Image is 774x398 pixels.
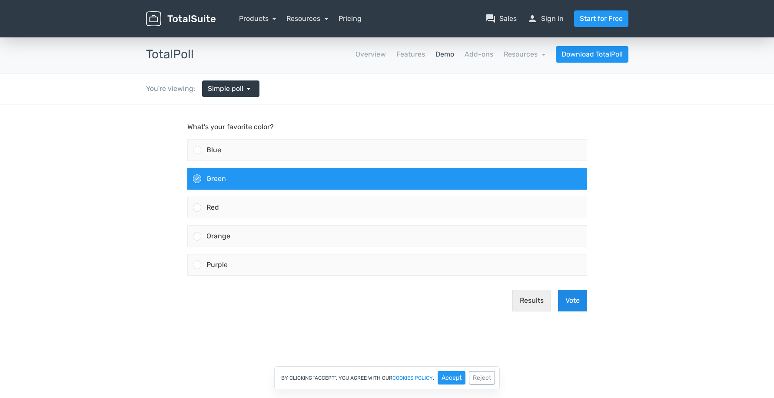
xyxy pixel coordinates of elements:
[206,41,221,50] span: Blue
[187,17,587,28] p: What's your favorite color?
[574,10,628,27] a: Start for Free
[512,185,551,207] button: Results
[146,11,216,27] img: TotalSuite for WordPress
[146,48,194,61] h3: TotalPoll
[274,366,500,389] div: By clicking "Accept", you agree with our .
[504,50,545,58] a: Resources
[202,80,259,97] a: Simple poll arrow_drop_down
[206,99,219,107] span: Red
[286,14,328,23] a: Resources
[206,127,230,136] span: Orange
[527,13,538,24] span: person
[558,185,587,207] button: Vote
[465,49,493,60] a: Add-ons
[206,70,226,78] span: Green
[239,14,276,23] a: Products
[469,371,495,385] button: Reject
[527,13,564,24] a: personSign in
[396,49,425,60] a: Features
[556,46,628,63] a: Download TotalPoll
[435,49,454,60] a: Demo
[208,84,243,94] span: Simple poll
[243,84,254,94] span: arrow_drop_down
[485,13,496,24] span: question_answer
[485,13,517,24] a: question_answerSales
[355,49,386,60] a: Overview
[146,84,202,94] div: You're viewing:
[206,156,228,164] span: Purple
[339,13,362,24] a: Pricing
[392,375,433,381] a: cookies policy
[438,371,465,385] button: Accept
